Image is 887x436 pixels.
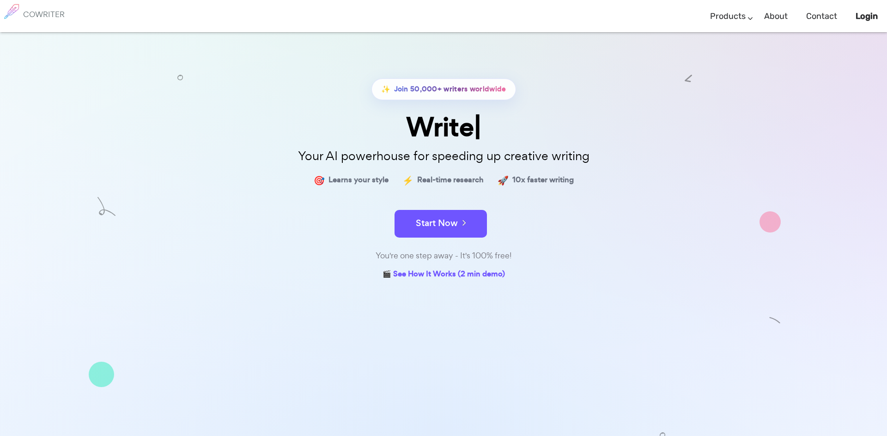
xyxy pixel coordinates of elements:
p: Your AI powerhouse for speeding up creative writing [213,146,674,166]
img: shape [769,315,781,326]
span: 🚀 [498,173,509,187]
img: shape [89,362,114,387]
span: Real-time research [417,173,484,187]
div: You're one step away - It's 100% free! [213,249,674,263]
h6: COWRITER [23,10,65,18]
a: Contact [806,3,837,30]
img: shape [685,75,692,82]
img: shape [97,197,115,216]
span: Learns your style [328,173,389,187]
img: shape [759,211,781,233]
span: 10x faster writing [512,173,574,187]
span: ⚡ [402,173,413,187]
a: About [764,3,788,30]
a: 🎬 See How It Works (2 min demo) [383,268,505,282]
button: Start Now [395,210,487,238]
a: Login [856,3,878,30]
img: shape [177,75,183,80]
span: ✨ [381,83,390,96]
span: Join 50,000+ writers worldwide [394,83,506,96]
a: Products [710,3,746,30]
span: 🎯 [314,173,325,187]
b: Login [856,11,878,21]
div: Write [213,114,674,140]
